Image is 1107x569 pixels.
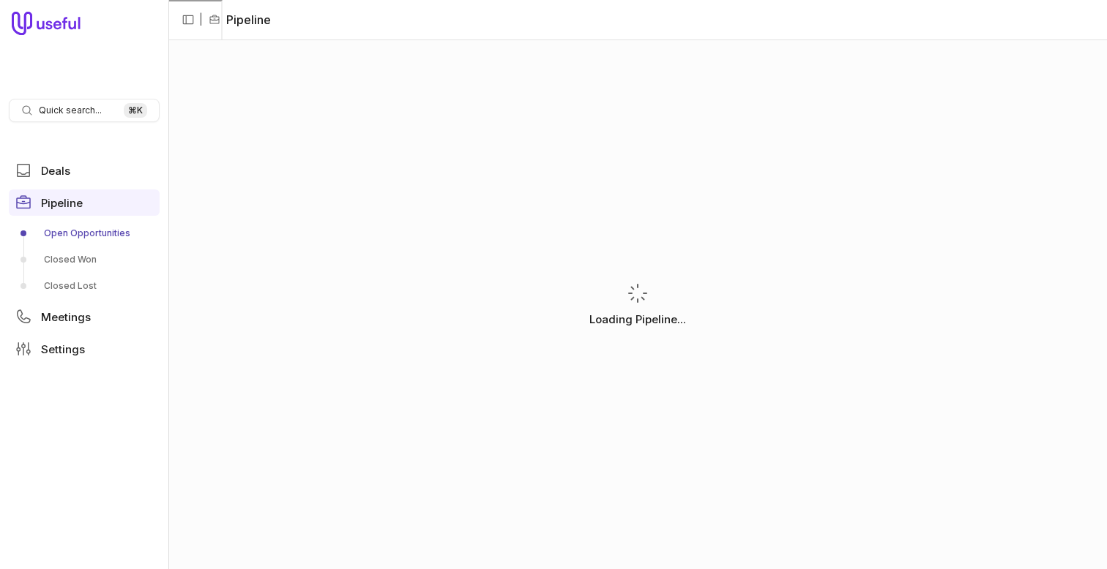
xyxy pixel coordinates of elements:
span: Pipeline [41,197,83,208]
kbd: ⌘ K [124,103,147,118]
span: Settings [41,344,85,355]
a: Settings [9,336,160,362]
li: Pipeline [209,11,271,29]
a: Closed Lost [9,274,160,298]
span: | [199,11,203,29]
span: Deals [41,165,70,176]
span: Meetings [41,312,91,323]
a: Pipeline [9,189,160,216]
a: Meetings [9,304,160,330]
a: Deals [9,157,160,184]
span: Quick search... [39,105,102,116]
div: Pipeline submenu [9,222,160,298]
a: Open Opportunities [9,222,160,245]
p: Loading Pipeline... [589,311,686,328]
button: Collapse sidebar [177,9,199,31]
a: Closed Won [9,248,160,271]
